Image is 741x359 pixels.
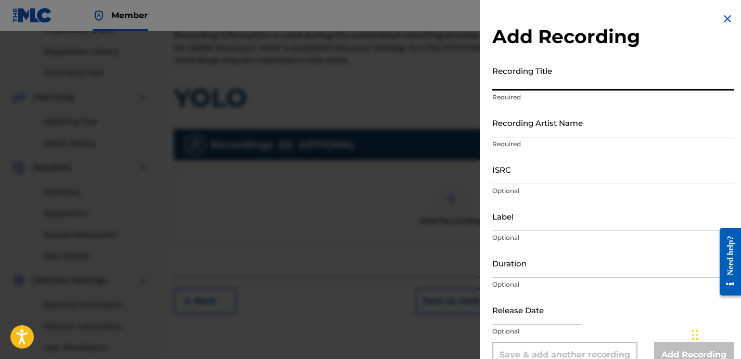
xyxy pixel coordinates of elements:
[689,309,741,359] iframe: Chat Widget
[492,280,734,289] p: Optional
[492,233,734,242] p: Optional
[492,25,734,48] h2: Add Recording
[712,220,741,304] iframe: Resource Center
[492,93,734,102] p: Required
[492,186,734,196] p: Optional
[93,9,105,22] img: Top Rightsholder
[492,139,734,149] p: Required
[692,319,698,351] div: Drag
[12,8,53,23] img: MLC Logo
[492,327,734,336] p: Optional
[111,9,148,21] span: Member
